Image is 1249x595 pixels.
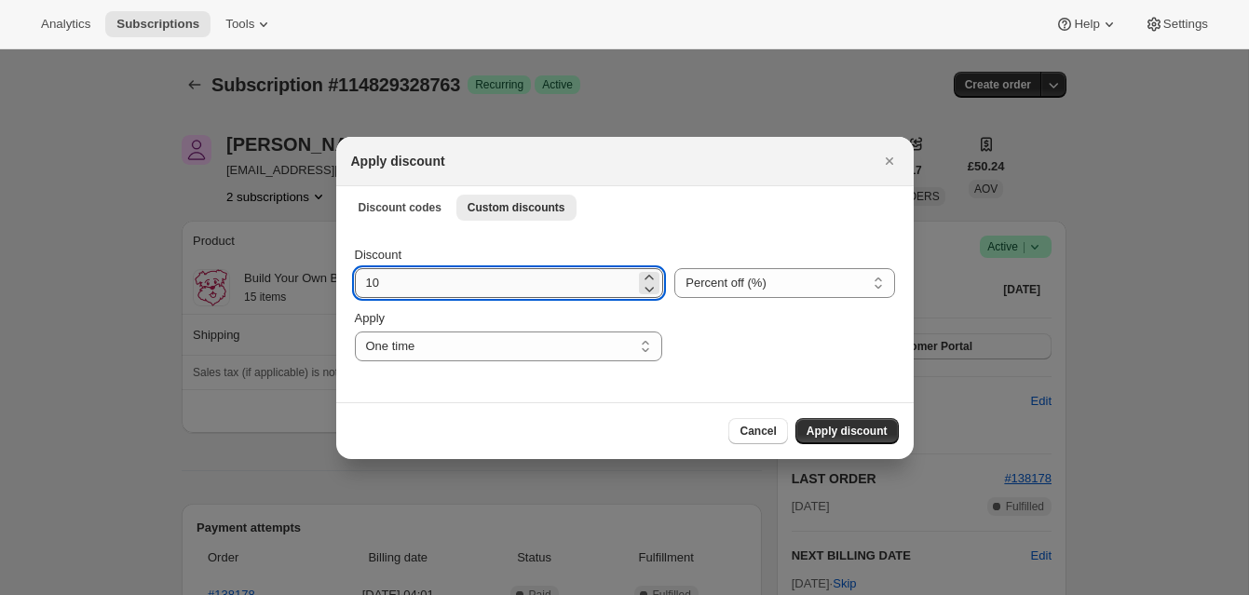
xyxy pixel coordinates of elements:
button: Tools [214,11,284,37]
span: Apply [355,311,386,325]
span: Tools [225,17,254,32]
button: Settings [1134,11,1219,37]
span: Custom discounts [468,200,565,215]
button: Apply discount [795,418,899,444]
span: Discount [355,248,402,262]
button: Subscriptions [105,11,210,37]
span: Apply discount [807,424,888,439]
span: Help [1074,17,1099,32]
button: Analytics [30,11,102,37]
span: Settings [1163,17,1208,32]
span: Subscriptions [116,17,199,32]
h2: Apply discount [351,152,445,170]
span: Analytics [41,17,90,32]
span: Discount codes [359,200,441,215]
button: Custom discounts [456,195,577,221]
button: Close [876,148,903,174]
button: Discount codes [347,195,453,221]
div: Custom discounts [336,227,914,402]
button: Cancel [728,418,787,444]
span: Cancel [740,424,776,439]
button: Help [1044,11,1129,37]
